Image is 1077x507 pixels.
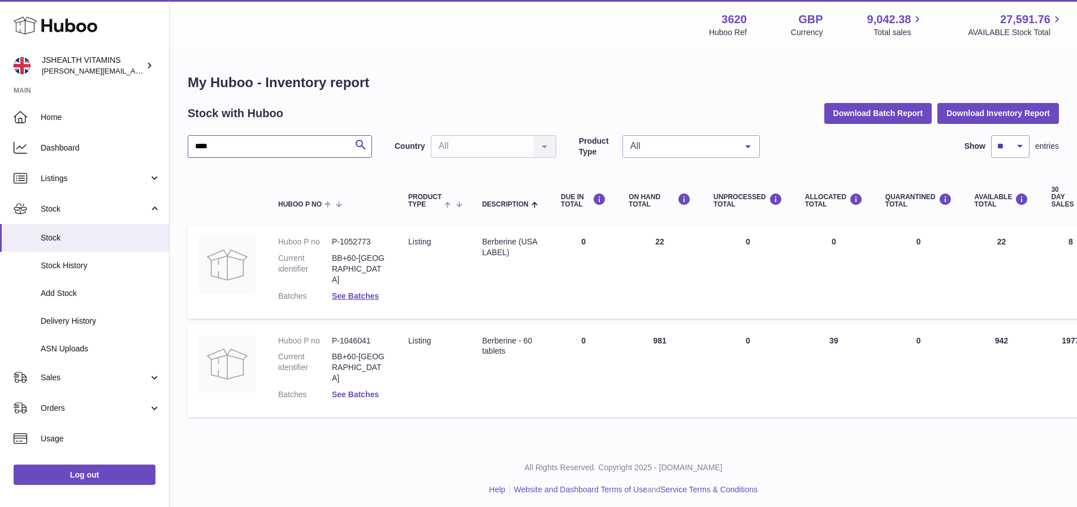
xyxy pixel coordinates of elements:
[791,27,823,38] div: Currency
[482,237,538,258] div: Berberine (USA LABEL)
[332,237,386,247] dd: P-1052773
[278,389,332,400] dt: Batches
[41,233,161,243] span: Stock
[41,343,161,354] span: ASN Uploads
[332,390,379,399] a: See Batches
[482,201,529,208] span: Description
[489,485,505,494] a: Help
[805,193,863,208] div: ALLOCATED Total
[794,324,874,417] td: 39
[41,112,161,123] span: Home
[482,336,538,357] div: Berberine - 60 tablets
[278,237,332,247] dt: Huboo P no
[278,351,332,384] dt: Current identifier
[41,316,161,326] span: Delivery History
[408,194,442,208] span: Product Type
[1035,141,1059,152] span: entries
[968,27,1063,38] span: AVAILABLE Stock Total
[278,336,332,346] dt: Huboo P no
[617,225,702,318] td: 22
[395,141,425,152] label: Country
[873,27,924,38] span: Total sales
[42,66,227,75] span: [PERSON_NAME][EMAIL_ADDRESS][DOMAIN_NAME]
[885,193,952,208] div: QUARANTINED Total
[824,103,932,123] button: Download Batch Report
[408,336,431,345] span: listing
[199,237,256,293] img: product image
[332,351,386,384] dd: BB+60-[GEOGRAPHIC_DATA]
[41,288,161,299] span: Add Stock
[332,336,386,346] dd: P-1046041
[617,324,702,417] td: 981
[867,12,911,27] span: 9,042.38
[579,136,617,157] label: Product Type
[41,372,149,383] span: Sales
[713,193,782,208] div: UNPROCESSED Total
[660,485,758,494] a: Service Terms & Conditions
[188,74,1059,92] h1: My Huboo - Inventory report
[1000,12,1050,27] span: 27,591.76
[41,143,161,153] span: Dashboard
[332,291,379,300] a: See Batches
[561,193,606,208] div: DUE IN TOTAL
[916,336,921,345] span: 0
[332,253,386,285] dd: BB+60-[GEOGRAPHIC_DATA]
[794,225,874,318] td: 0
[937,103,1059,123] button: Download Inventory Report
[702,225,794,318] td: 0
[550,225,617,318] td: 0
[968,12,1063,38] a: 27,591.76 AVAILABLE Stock Total
[510,484,758,495] li: and
[278,201,322,208] span: Huboo P no
[963,225,1040,318] td: 22
[199,336,256,392] img: product image
[721,12,747,27] strong: 3620
[14,465,155,485] a: Log out
[964,141,985,152] label: Show
[798,12,823,27] strong: GBP
[278,291,332,302] dt: Batches
[14,57,31,74] img: francesca@jshealthvitamins.com
[628,140,737,152] span: All
[41,433,161,444] span: Usage
[179,462,1068,473] p: All Rights Reserved. Copyright 2025 - [DOMAIN_NAME]
[188,106,283,121] h2: Stock with Huboo
[916,237,921,246] span: 0
[41,403,149,414] span: Orders
[41,173,149,184] span: Listings
[42,55,144,76] div: JSHEALTH VITAMINS
[278,253,332,285] dt: Current identifier
[514,485,647,494] a: Website and Dashboard Terms of Use
[867,12,924,38] a: 9,042.38 Total sales
[629,193,691,208] div: ON HAND Total
[41,260,161,271] span: Stock History
[975,193,1029,208] div: AVAILABLE Total
[408,237,431,246] span: listing
[709,27,747,38] div: Huboo Ref
[702,324,794,417] td: 0
[550,324,617,417] td: 0
[963,324,1040,417] td: 942
[41,204,149,214] span: Stock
